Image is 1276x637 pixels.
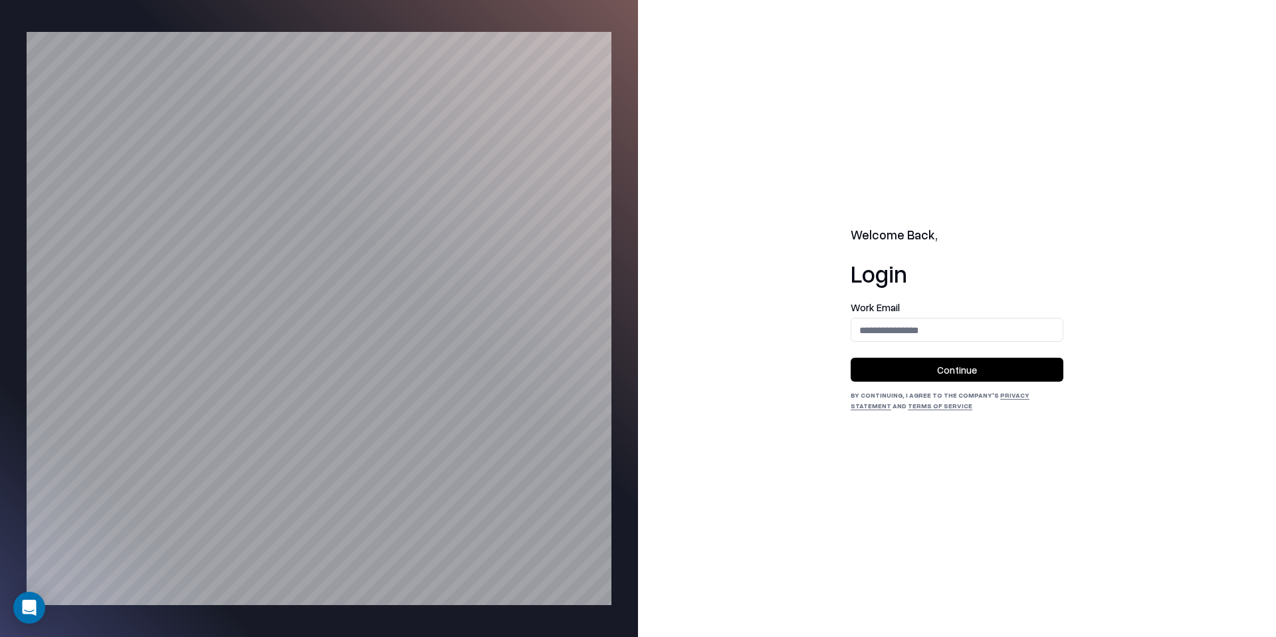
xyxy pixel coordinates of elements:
[851,303,1063,313] label: Work Email
[908,402,972,410] a: Terms of Service
[13,592,45,624] div: Open Intercom Messenger
[851,390,1063,411] div: By continuing, I agree to the Company's and
[851,260,1063,287] h1: Login
[851,226,1063,245] h2: Welcome Back,
[851,358,1063,382] button: Continue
